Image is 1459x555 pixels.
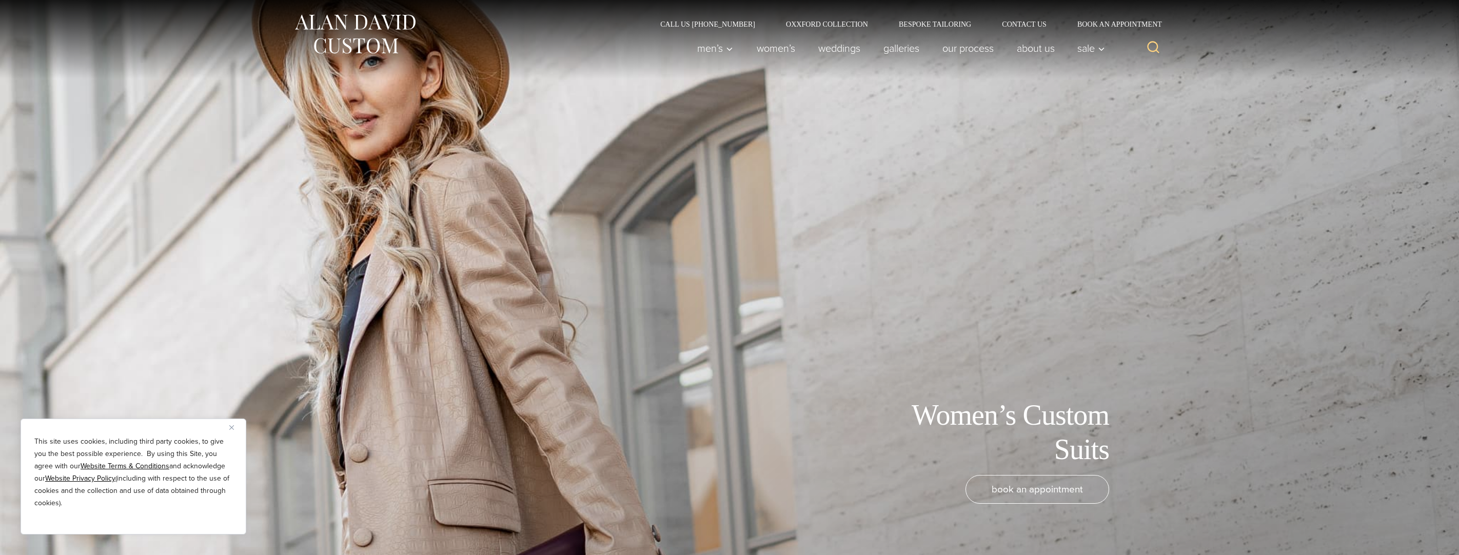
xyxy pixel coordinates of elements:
a: Contact Us [987,21,1062,28]
nav: Primary Navigation [686,38,1111,58]
a: Oxxford Collection [771,21,883,28]
img: Alan David Custom [293,11,417,57]
button: View Search Form [1141,36,1166,61]
a: Book an Appointment [1062,21,1166,28]
a: Our Process [931,38,1005,58]
a: book an appointment [965,475,1109,504]
nav: Secondary Navigation [645,21,1166,28]
span: book an appointment [992,482,1083,497]
a: About Us [1005,38,1066,58]
span: Sale [1077,43,1105,53]
a: Website Privacy Policy [45,473,115,484]
p: This site uses cookies, including third party cookies, to give you the best possible experience. ... [34,435,232,509]
a: Women’s [745,38,806,58]
button: Close [229,421,242,433]
a: Galleries [872,38,931,58]
a: Website Terms & Conditions [81,461,169,471]
a: Call Us [PHONE_NUMBER] [645,21,771,28]
a: weddings [806,38,872,58]
a: Bespoke Tailoring [883,21,987,28]
h1: Women’s Custom Suits [878,398,1109,467]
span: Men’s [697,43,733,53]
img: Close [229,425,234,430]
